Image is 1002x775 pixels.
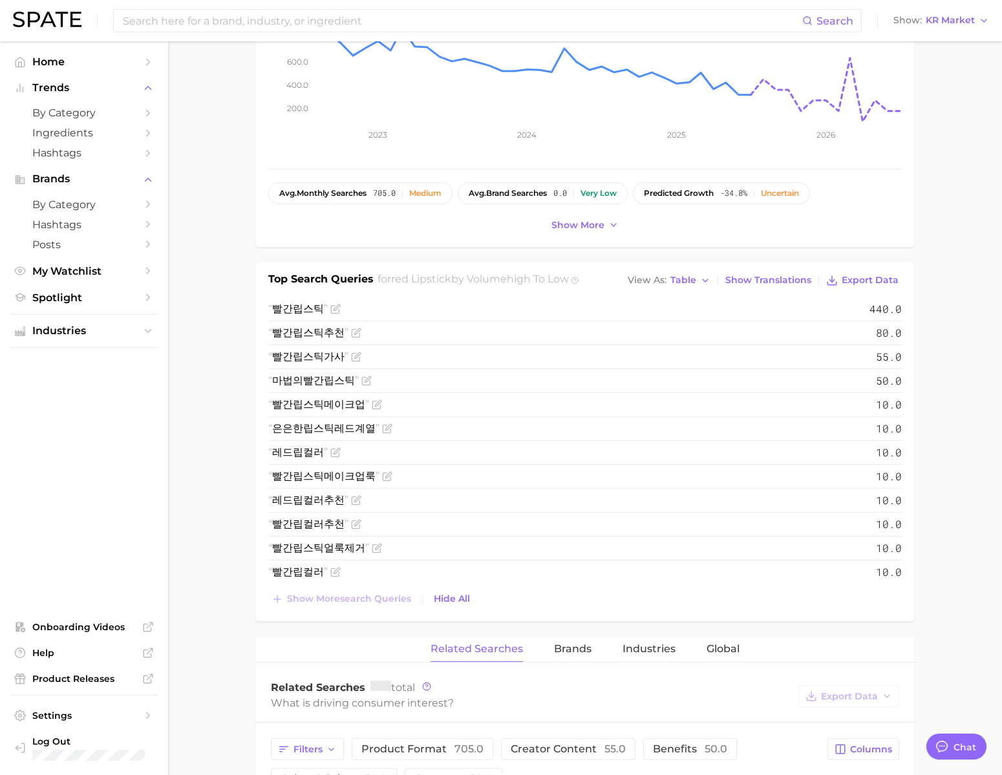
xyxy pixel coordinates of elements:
span: 50.0 [876,373,902,388]
span: 빨간립컬러추천 [268,518,348,530]
span: Help [32,647,136,659]
button: predicted growth-34.8%Uncertain [633,182,810,204]
span: 10.0 [876,421,902,436]
span: Home [32,56,136,68]
button: Export Data [798,685,899,707]
img: SPATE [13,12,81,27]
span: Onboarding Videos [32,621,136,633]
button: Flag as miscategorized or irrelevant [330,567,341,577]
span: Related Searches [431,643,523,655]
span: Search [816,15,853,27]
span: View As [628,277,666,284]
a: Home [10,52,158,72]
span: 빨간립컬러 [268,566,328,578]
span: 은은한립스틱레드계열 [268,422,379,434]
span: Settings [32,710,136,721]
button: Trends [10,78,158,98]
span: 10.0 [876,540,902,556]
span: 705.0 [454,743,484,755]
span: 10.0 [876,445,902,460]
span: 50.0 [705,743,727,755]
button: Export Data [823,271,902,290]
span: 10.0 [876,469,902,484]
a: Log out. Currently logged in with e-mail doyeon@spate.nyc. [10,732,158,765]
span: creator content [511,743,626,755]
tspan: 800.0 [286,34,308,43]
button: Flag as miscategorized or irrelevant [372,543,382,553]
span: 빨간립스틱추천 [268,326,348,339]
button: Columns [827,738,899,760]
button: Flag as miscategorized or irrelevant [351,519,361,529]
button: Hide All [431,590,473,608]
span: 빨간립스틱메이크업룩 [268,470,379,482]
h1: Top Search Queries [268,271,374,290]
span: 55.0 [604,743,626,755]
button: Show Translations [722,271,815,289]
button: Show more [548,217,622,234]
span: Export Data [842,275,899,286]
span: Industries [623,643,676,655]
span: Ingredients [32,127,136,139]
a: by Category [10,103,158,123]
tspan: 2025 [667,130,686,140]
span: Brands [32,173,136,185]
span: KR Market [926,17,975,24]
span: by Category [32,107,136,119]
h2: for by Volume [378,271,569,290]
span: red lipstick [391,273,451,285]
span: 빨간립스틱얼룩제거 [268,542,369,554]
span: Related Searches [271,681,365,694]
a: Hashtags [10,143,158,163]
span: 10.0 [876,564,902,580]
button: Flag as miscategorized or irrelevant [351,352,361,362]
span: Table [670,277,696,284]
tspan: 600.0 [287,57,308,67]
a: Help [10,643,158,663]
span: 705.0 [373,189,396,198]
a: Spotlight [10,288,158,308]
input: Search here for a brand, industry, or ingredient [122,10,802,32]
div: Very low [581,189,617,198]
span: 레드립컬러 [268,446,328,458]
span: 440.0 [869,301,902,317]
span: monthly searches [279,189,367,198]
div: Uncertain [761,189,799,198]
abbr: average [279,188,297,198]
button: Flag as miscategorized or irrelevant [330,447,341,458]
span: Show Translations [725,275,811,286]
div: What is driving consumer interest? [271,694,792,712]
span: Industries [32,325,136,337]
span: 빨간립스틱 [268,303,328,315]
span: Hashtags [32,147,136,159]
span: Export Data [821,691,878,702]
span: Brands [554,643,592,655]
a: by Category [10,195,158,215]
button: Flag as miscategorized or irrelevant [361,376,372,386]
span: 빨간립스틱가사 [268,350,348,363]
a: My Watchlist [10,261,158,281]
span: 10.0 [876,397,902,412]
span: Hide All [434,593,470,604]
span: Show [893,17,922,24]
a: Onboarding Videos [10,617,158,637]
span: Columns [850,744,892,755]
span: Show more [551,220,604,231]
span: 55.0 [876,349,902,365]
button: Flag as miscategorized or irrelevant [330,304,341,314]
span: My Watchlist [32,265,136,277]
span: Show more search queries [287,593,411,604]
span: Filters [293,744,323,755]
span: 빨간립스틱메이크업 [268,398,369,410]
span: 마법의빨간립스틱 [268,374,359,387]
span: brand searches [469,189,547,198]
span: -34.8% [720,189,747,198]
span: Posts [32,239,136,251]
span: 10.0 [876,516,902,532]
a: Settings [10,706,158,725]
button: avg.brand searches0.0Very low [458,182,628,204]
a: Hashtags [10,215,158,235]
span: 레드립컬러추천 [268,494,348,506]
a: Product Releases [10,669,158,688]
button: Flag as miscategorized or irrelevant [382,471,392,482]
span: Hashtags [32,218,136,231]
